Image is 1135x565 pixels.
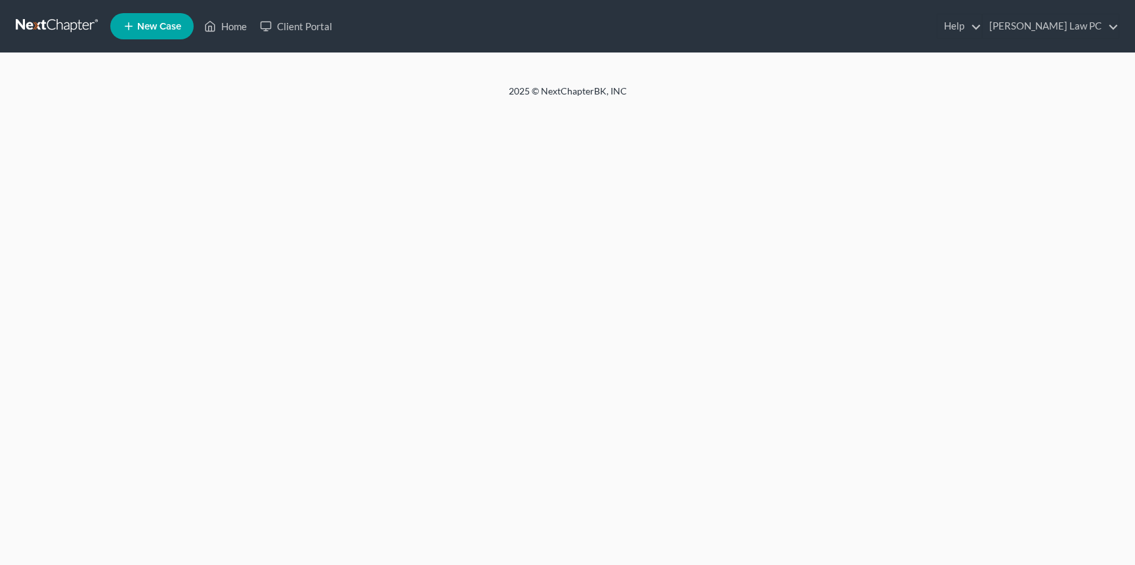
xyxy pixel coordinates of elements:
[198,14,253,38] a: Home
[253,14,339,38] a: Client Portal
[110,13,194,39] new-legal-case-button: New Case
[937,14,981,38] a: Help
[194,85,942,108] div: 2025 © NextChapterBK, INC
[983,14,1119,38] a: [PERSON_NAME] Law PC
